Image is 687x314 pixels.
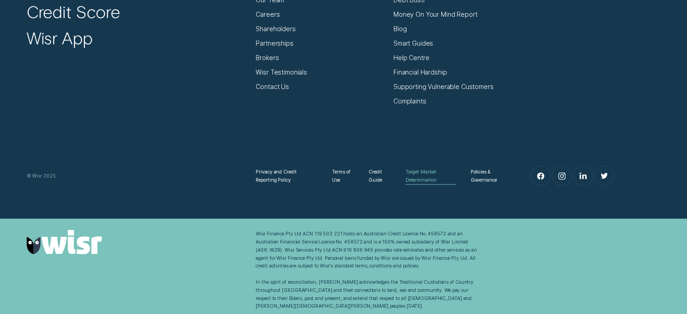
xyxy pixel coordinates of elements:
[256,68,307,76] a: Wisr Testimonials
[406,168,456,184] a: Target Market Determination
[256,39,293,47] a: Partnerships
[393,68,447,76] a: Financial Hardship
[552,166,572,186] a: Instagram
[574,166,593,186] a: LinkedIn
[23,172,252,180] div: © Wisr 2025
[393,83,494,91] a: Supporting Vulnerable Customers
[393,39,433,47] a: Smart Guides
[27,28,93,48] a: Wisr App
[332,168,354,184] a: Terms of Use
[531,166,551,186] a: Facebook
[256,25,295,33] a: Shareholders
[27,1,120,22] a: Credit Score
[256,230,477,310] div: Wisr Finance Pty Ltd ACN 119 503 221 holds an Australian Credit Licence No. 458572 and an Austral...
[27,230,102,254] img: Wisr
[393,10,477,19] a: Money On Your Mind Report
[393,25,407,33] a: Blog
[471,168,509,184] a: Policies & Governance
[256,54,279,62] a: Brokers
[393,54,429,62] a: Help Centre
[256,10,280,19] a: Careers
[369,168,391,184] a: Credit Guide
[393,97,426,105] a: Complaints
[595,166,614,186] a: Twitter
[256,168,318,184] a: Privacy and Credit Reporting Policy
[256,83,289,91] a: Contact Us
